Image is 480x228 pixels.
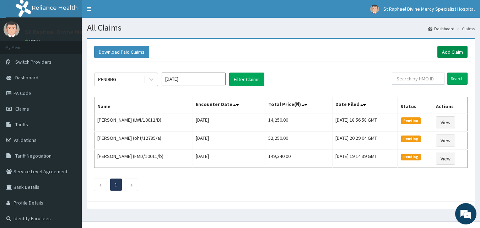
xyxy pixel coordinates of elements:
td: [DATE] 20:29:04 GMT [333,132,398,150]
th: Name [95,97,193,113]
a: Page 1 is your current page [115,181,117,188]
div: Minimize live chat window [117,4,134,21]
span: Claims [15,106,29,112]
button: Download Paid Claims [94,46,149,58]
a: Dashboard [428,26,454,32]
td: [DATE] 19:14:39 GMT [333,150,398,168]
span: We're online! [41,69,98,140]
span: Tariff Negotiation [15,153,52,159]
span: Tariffs [15,121,28,128]
a: View [436,116,455,128]
td: 149,340.00 [265,150,332,168]
span: Pending [401,154,421,160]
td: [DATE] 18:56:58 GMT [333,113,398,132]
img: d_794563401_company_1708531726252_794563401 [13,36,29,53]
td: [PERSON_NAME] (oht/12785/a) [95,132,193,150]
div: Chat with us now [37,40,119,49]
td: [DATE] [193,150,265,168]
th: Total Price(₦) [265,97,332,113]
img: User Image [4,21,20,37]
span: St Raphael Divine Mercy Specialist Hospital [383,6,475,12]
a: View [436,153,455,165]
p: St Raphael Divine Mercy Specialist Hospital [25,29,145,35]
a: Next page [130,181,133,188]
input: Search [447,73,468,85]
li: Claims [455,26,475,32]
span: Dashboard [15,74,38,81]
span: Pending [401,117,421,124]
span: Switch Providers [15,59,52,65]
textarea: Type your message and hit 'Enter' [4,152,135,177]
img: User Image [370,5,379,14]
input: Select Month and Year [162,73,226,85]
a: View [436,134,455,147]
th: Date Filed [333,97,398,113]
div: PENDING [98,76,116,83]
span: Pending [401,136,421,142]
td: 52,250.00 [265,132,332,150]
h1: All Claims [87,23,475,32]
td: 14,250.00 [265,113,332,132]
input: Search by HMO ID [392,73,444,85]
td: [DATE] [193,132,265,150]
button: Filter Claims [229,73,264,86]
a: Add Claim [437,46,468,58]
th: Actions [433,97,468,113]
th: Status [397,97,433,113]
th: Encounter Date [193,97,265,113]
td: [DATE] [193,113,265,132]
a: Online [25,39,42,44]
td: [PERSON_NAME] (FMD/10011/b) [95,150,193,168]
a: Previous page [99,181,102,188]
td: [PERSON_NAME] (LWI/10012/B) [95,113,193,132]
